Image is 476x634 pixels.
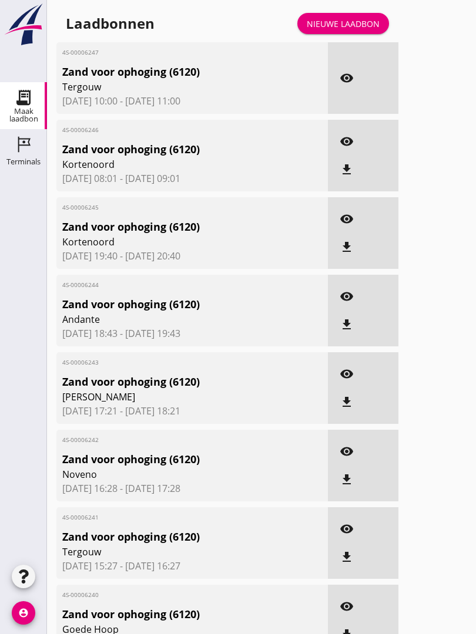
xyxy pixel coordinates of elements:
[62,529,279,545] span: Zand voor ophoging (6120)
[62,559,322,573] span: [DATE] 15:27 - [DATE] 16:27
[62,235,279,249] span: Kortenoord
[297,13,389,34] a: Nieuwe laadbon
[62,281,279,289] span: 4S-00006244
[62,80,279,94] span: Tergouw
[62,249,322,263] span: [DATE] 19:40 - [DATE] 20:40
[62,404,322,418] span: [DATE] 17:21 - [DATE] 18:21
[340,395,354,409] i: file_download
[340,367,354,381] i: visibility
[62,157,279,171] span: Kortenoord
[62,358,279,367] span: 4S-00006243
[62,171,322,186] span: [DATE] 08:01 - [DATE] 09:01
[62,48,279,57] span: 4S-00006247
[62,94,322,108] span: [DATE] 10:00 - [DATE] 11:00
[62,545,279,559] span: Tergouw
[62,513,279,522] span: 4S-00006241
[62,126,279,134] span: 4S-00006246
[340,444,354,458] i: visibility
[340,522,354,536] i: visibility
[340,134,354,149] i: visibility
[62,203,279,212] span: 4S-00006245
[340,289,354,303] i: visibility
[62,436,279,444] span: 4S-00006242
[340,473,354,487] i: file_download
[307,18,380,30] div: Nieuwe laadbon
[62,467,279,481] span: Noveno
[66,14,155,33] div: Laadbonnen
[340,550,354,564] i: file_download
[62,481,322,495] span: [DATE] 16:28 - [DATE] 17:28
[62,219,279,235] span: Zand voor ophoging (6120)
[340,163,354,177] i: file_download
[62,296,279,312] span: Zand voor ophoging (6120)
[340,599,354,613] i: visibility
[62,374,279,390] span: Zand voor ophoging (6120)
[340,71,354,85] i: visibility
[62,390,279,404] span: [PERSON_NAME]
[2,3,45,46] img: logo-small.a267ee39.svg
[62,64,279,80] span: Zand voor ophoging (6120)
[62,451,279,467] span: Zand voor ophoging (6120)
[62,591,279,599] span: 4S-00006240
[340,212,354,226] i: visibility
[340,240,354,254] i: file_download
[6,158,41,166] div: Terminals
[12,601,35,625] i: account_circle
[340,318,354,332] i: file_download
[62,606,279,622] span: Zand voor ophoging (6120)
[62,141,279,157] span: Zand voor ophoging (6120)
[62,312,279,326] span: Andante
[62,326,322,340] span: [DATE] 18:43 - [DATE] 19:43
